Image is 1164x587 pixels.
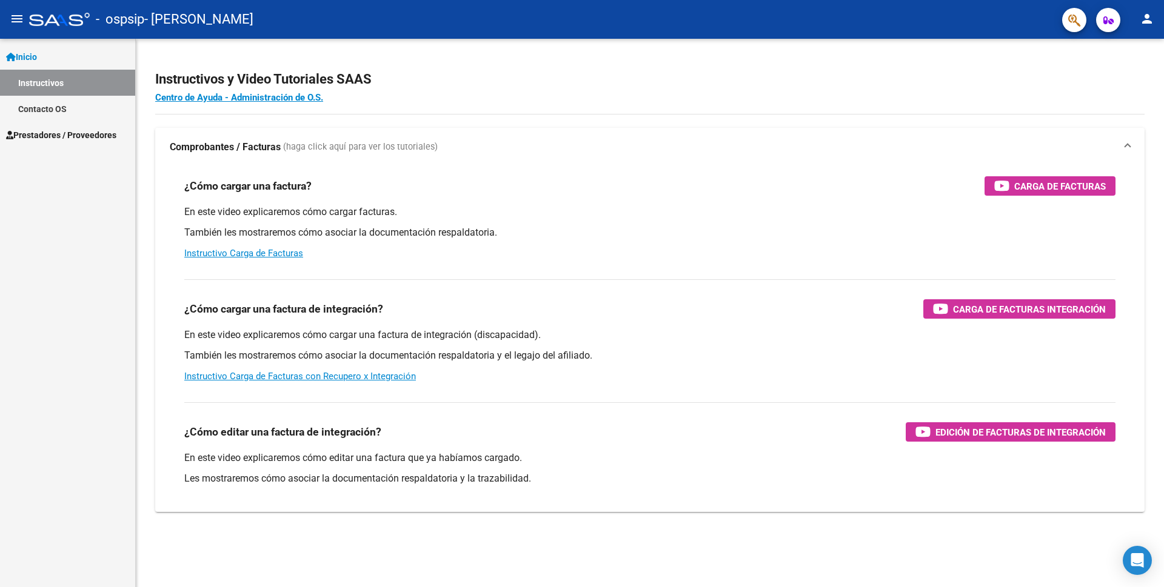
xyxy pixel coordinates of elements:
[155,92,323,103] a: Centro de Ayuda - Administración de O.S.
[184,177,312,194] h3: ¿Cómo cargar una factura?
[184,451,1115,465] p: En este video explicaremos cómo editar una factura que ya habíamos cargado.
[170,141,281,154] strong: Comprobantes / Facturas
[184,205,1115,219] p: En este video explicaremos cómo cargar facturas.
[184,423,381,440] h3: ¿Cómo editar una factura de integración?
[6,50,37,64] span: Inicio
[155,128,1145,167] mat-expansion-panel-header: Comprobantes / Facturas (haga click aquí para ver los tutoriales)
[184,226,1115,239] p: También les mostraremos cómo asociar la documentación respaldatoria.
[184,248,303,259] a: Instructivo Carga de Facturas
[184,472,1115,485] p: Les mostraremos cómo asociar la documentación respaldatoria y la trazabilidad.
[155,167,1145,512] div: Comprobantes / Facturas (haga click aquí para ver los tutoriales)
[10,12,24,26] mat-icon: menu
[184,300,383,317] h3: ¿Cómo cargar una factura de integración?
[283,141,438,154] span: (haga click aquí para ver los tutoriales)
[1014,179,1106,194] span: Carga de Facturas
[155,68,1145,91] h2: Instructivos y Video Tutoriales SAAS
[1123,546,1152,575] div: Open Intercom Messenger
[985,176,1115,196] button: Carga de Facturas
[6,128,116,142] span: Prestadores / Proveedores
[923,299,1115,319] button: Carga de Facturas Integración
[1140,12,1154,26] mat-icon: person
[184,349,1115,362] p: También les mostraremos cómo asociar la documentación respaldatoria y el legajo del afiliado.
[906,422,1115,442] button: Edición de Facturas de integración
[935,425,1106,440] span: Edición de Facturas de integración
[184,371,416,382] a: Instructivo Carga de Facturas con Recupero x Integración
[144,6,253,33] span: - [PERSON_NAME]
[184,328,1115,342] p: En este video explicaremos cómo cargar una factura de integración (discapacidad).
[96,6,144,33] span: - ospsip
[953,302,1106,317] span: Carga de Facturas Integración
